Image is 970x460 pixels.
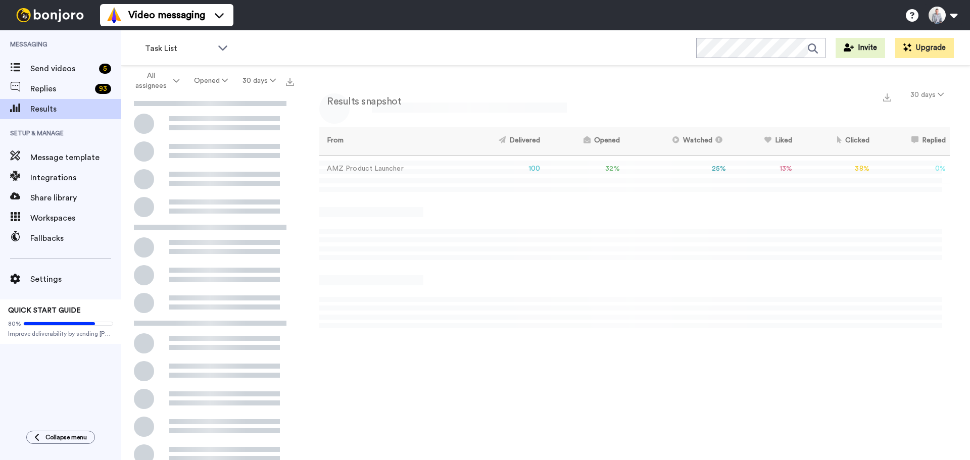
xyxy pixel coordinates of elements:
th: Liked [730,127,796,155]
img: export.svg [883,93,891,101]
span: 80% [8,320,21,328]
span: All assignees [130,71,171,91]
th: Watched [624,127,730,155]
span: Fallbacks [30,232,121,244]
td: 32 % [544,155,623,183]
td: 0 % [874,155,950,183]
img: export.svg [286,78,294,86]
td: 13 % [730,155,796,183]
img: vm-color.svg [106,7,122,23]
button: Invite [836,38,885,58]
span: Improve deliverability by sending [PERSON_NAME]’s from your own email [8,330,113,338]
span: Results [30,103,121,115]
span: Video messaging [128,8,205,22]
td: 38 % [796,155,874,183]
td: AMZ Product Launcher [319,155,457,183]
span: Workspaces [30,212,121,224]
button: Upgrade [895,38,954,58]
button: 30 days [904,86,950,104]
th: Replied [874,127,950,155]
img: bj-logo-header-white.svg [12,8,88,22]
button: All assignees [123,67,187,95]
span: Settings [30,273,121,285]
button: 30 days [235,72,283,90]
td: 25 % [624,155,730,183]
button: Collapse menu [26,431,95,444]
td: 100 [457,155,544,183]
span: Replies [30,83,91,95]
span: Collapse menu [45,433,87,441]
th: Opened [544,127,623,155]
button: Opened [187,72,235,90]
span: QUICK START GUIDE [8,307,81,314]
span: Message template [30,151,121,164]
th: From [319,127,457,155]
div: 93 [95,84,111,94]
div: 5 [99,64,111,74]
th: Clicked [796,127,874,155]
button: Export all results that match these filters now. [283,73,297,88]
button: Export a summary of each team member’s results that match this filter now. [880,89,894,104]
span: Task List [145,42,213,55]
th: Delivered [457,127,544,155]
span: Integrations [30,172,121,184]
h2: Results snapshot [319,96,401,107]
span: Share library [30,192,121,204]
span: Send videos [30,63,95,75]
